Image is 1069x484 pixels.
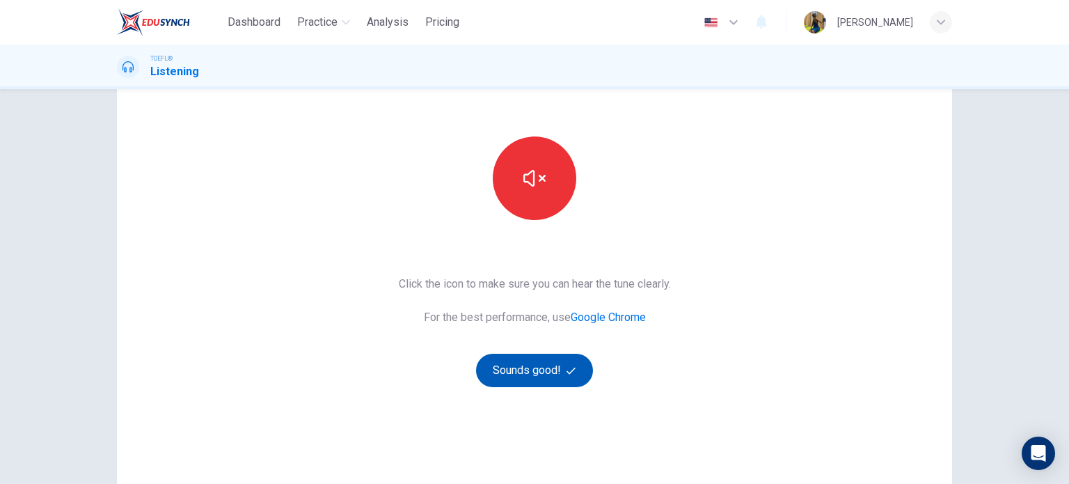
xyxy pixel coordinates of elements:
[571,311,646,324] a: Google Chrome
[361,10,414,35] button: Analysis
[117,8,222,36] a: EduSynch logo
[476,354,593,387] button: Sounds good!
[702,17,720,28] img: en
[1022,437,1055,470] div: Open Intercom Messenger
[228,14,280,31] span: Dashboard
[150,63,199,80] h1: Listening
[399,309,671,326] span: For the best performance, use
[804,11,826,33] img: Profile picture
[150,54,173,63] span: TOEFL®
[292,10,356,35] button: Practice
[222,10,286,35] button: Dashboard
[367,14,409,31] span: Analysis
[420,10,465,35] button: Pricing
[425,14,459,31] span: Pricing
[297,14,338,31] span: Practice
[399,276,671,292] span: Click the icon to make sure you can hear the tune clearly.
[837,14,913,31] div: [PERSON_NAME]
[117,8,190,36] img: EduSynch logo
